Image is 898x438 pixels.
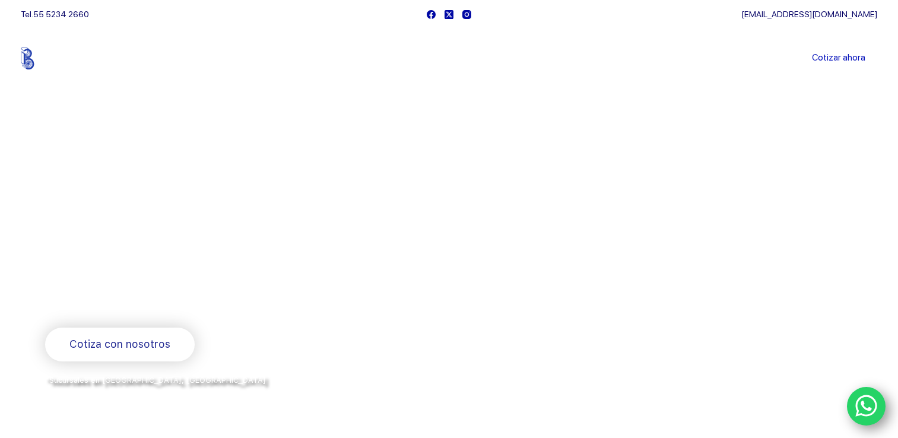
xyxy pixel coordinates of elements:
[800,46,877,70] a: Cotizar ahora
[445,10,453,19] a: X (Twitter)
[69,336,170,353] span: Cotiza con nosotros
[45,328,195,361] a: Cotiza con nosotros
[33,9,89,19] a: 55 5234 2660
[45,297,280,312] span: Rodamientos y refacciones industriales
[21,47,95,69] img: Balerytodo
[427,10,436,19] a: Facebook
[45,177,197,192] span: Bienvenido a Balerytodo®
[741,9,877,19] a: [EMAIL_ADDRESS][DOMAIN_NAME]
[847,387,886,426] a: WhatsApp
[309,28,589,88] nav: Menu Principal
[21,9,89,19] span: Tel.
[45,202,436,284] span: Somos los doctores de la industria
[462,10,471,19] a: Instagram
